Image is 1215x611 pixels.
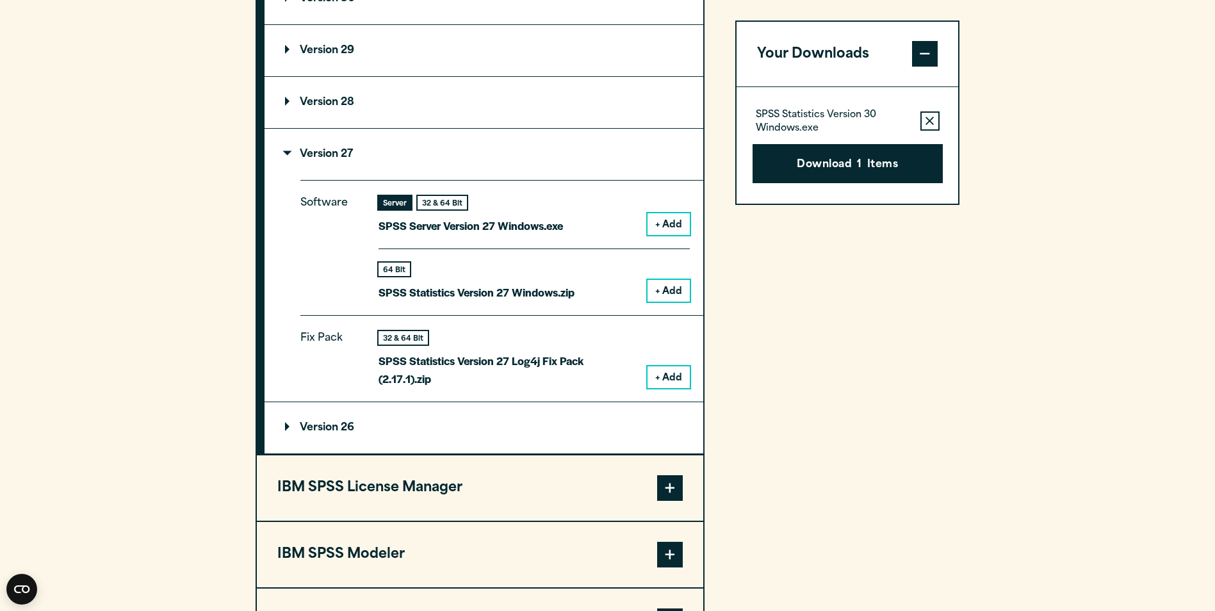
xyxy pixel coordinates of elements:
button: Open CMP widget [6,574,37,605]
p: Software [300,194,358,291]
div: 64 Bit [379,263,410,276]
button: + Add [648,280,690,302]
p: Version 28 [285,97,354,108]
summary: Version 26 [265,402,703,453]
summary: Version 27 [265,129,703,180]
p: Version 27 [285,149,353,159]
div: Server [379,196,411,209]
summary: Version 29 [265,25,703,76]
button: Download1Items [753,144,943,184]
div: 32 & 64 Bit [379,331,428,345]
button: Your Downloads [737,22,959,87]
button: IBM SPSS Modeler [257,522,703,587]
div: 32 & 64 Bit [418,196,467,209]
span: 1 [857,157,861,174]
button: IBM SPSS License Manager [257,455,703,521]
div: Your Downloads [737,87,959,204]
p: Version 29 [285,45,354,56]
button: + Add [648,366,690,388]
p: SPSS Statistics Version 30 Windows.exe [756,110,910,135]
button: + Add [648,213,690,235]
summary: Version 28 [265,77,703,128]
p: Version 26 [285,423,354,433]
p: Fix Pack [300,329,358,379]
p: SPSS Statistics Version 27 Windows.zip [379,283,575,302]
p: SPSS Server Version 27 Windows.exe [379,216,563,235]
p: SPSS Statistics Version 27 Log4j Fix Pack (2.17.1).zip [379,352,637,389]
